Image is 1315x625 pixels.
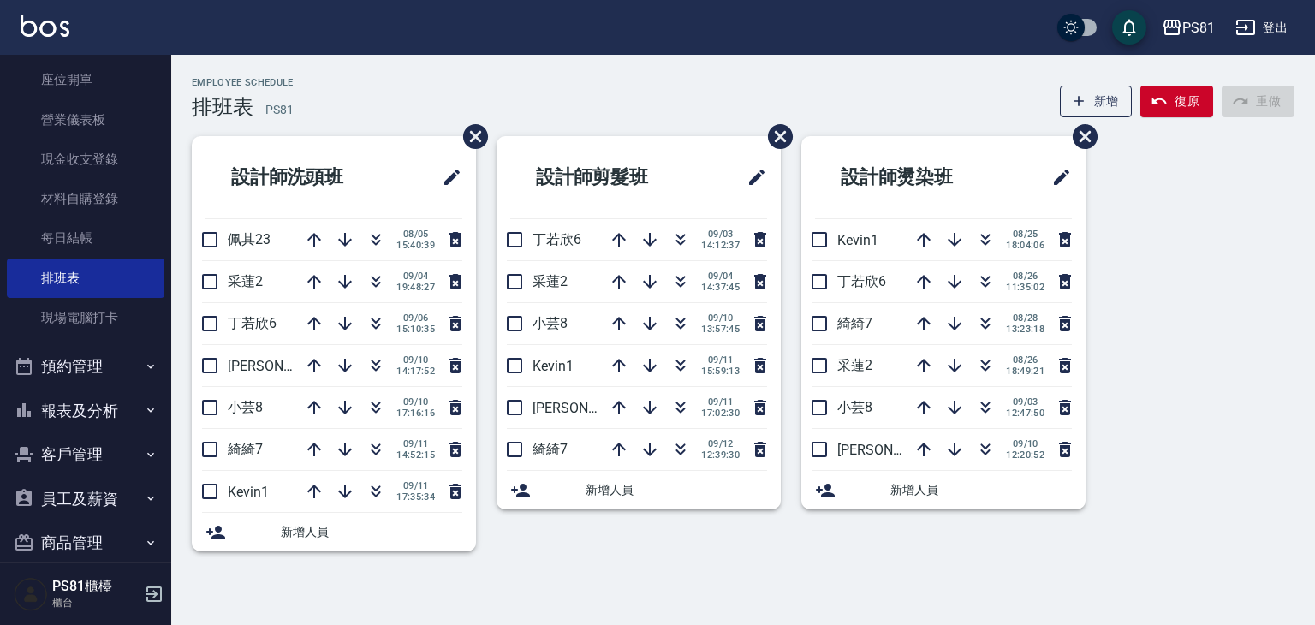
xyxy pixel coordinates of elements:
[396,491,435,503] span: 17:35:34
[1006,312,1044,324] span: 08/28
[837,399,872,415] span: 小芸8
[396,312,435,324] span: 09/06
[1182,17,1215,39] div: PS81
[1006,282,1044,293] span: 11:35:02
[396,449,435,461] span: 14:52:15
[7,179,164,218] a: 材料自購登錄
[7,389,164,433] button: 報表及分析
[396,271,435,282] span: 09/04
[837,273,886,289] span: 丁若欣6
[281,523,462,541] span: 新增人員
[228,315,277,331] span: 丁若欣6
[533,441,568,457] span: 綺綺7
[1006,438,1044,449] span: 09/10
[837,357,872,373] span: 采蓮2
[52,578,140,595] h5: PS81櫃檯
[396,480,435,491] span: 09/11
[701,449,740,461] span: 12:39:30
[396,282,435,293] span: 19:48:27
[533,315,568,331] span: 小芸8
[52,595,140,610] p: 櫃台
[396,396,435,408] span: 09/10
[1155,10,1222,45] button: PS81
[701,354,740,366] span: 09/11
[396,324,435,335] span: 15:10:35
[1140,86,1213,117] button: 復原
[837,315,872,331] span: 綺綺7
[7,218,164,258] a: 每日結帳
[533,358,574,374] span: Kevin1
[533,231,581,247] span: 丁若欣6
[396,366,435,377] span: 14:17:52
[736,157,767,198] span: 修改班表的標題
[253,101,294,119] h6: — PS81
[205,146,400,208] h2: 設計師洗頭班
[701,312,740,324] span: 09/10
[837,442,948,458] span: [PERSON_NAME]3
[510,146,705,208] h2: 設計師剪髮班
[1229,12,1294,44] button: 登出
[192,513,476,551] div: 新增人員
[21,15,69,37] img: Logo
[228,399,263,415] span: 小芸8
[1006,449,1044,461] span: 12:20:52
[7,521,164,565] button: 商品管理
[701,229,740,240] span: 09/03
[837,232,878,248] span: Kevin1
[228,231,271,247] span: 佩其23
[890,481,1072,499] span: 新增人員
[755,111,795,162] span: 刪除班表
[1006,396,1044,408] span: 09/03
[7,60,164,99] a: 座位開單
[701,324,740,335] span: 13:57:45
[1112,10,1146,45] button: save
[1006,408,1044,419] span: 12:47:50
[192,95,253,119] h3: 排班表
[1060,86,1133,117] button: 新增
[1060,111,1100,162] span: 刪除班表
[228,358,338,374] span: [PERSON_NAME]3
[1006,240,1044,251] span: 18:04:06
[14,577,48,611] img: Person
[701,240,740,251] span: 14:12:37
[396,354,435,366] span: 09/10
[192,77,294,88] h2: Employee Schedule
[815,146,1009,208] h2: 設計師燙染班
[1006,229,1044,240] span: 08/25
[1041,157,1072,198] span: 修改班表的標題
[701,396,740,408] span: 09/11
[1006,354,1044,366] span: 08/26
[228,273,263,289] span: 采蓮2
[228,441,263,457] span: 綺綺7
[7,140,164,179] a: 現金收支登錄
[801,471,1086,509] div: 新增人員
[1006,271,1044,282] span: 08/26
[7,259,164,298] a: 排班表
[1006,366,1044,377] span: 18:49:21
[396,240,435,251] span: 15:40:39
[701,408,740,419] span: 17:02:30
[701,366,740,377] span: 15:59:13
[7,344,164,389] button: 預約管理
[701,282,740,293] span: 14:37:45
[533,273,568,289] span: 采蓮2
[431,157,462,198] span: 修改班表的標題
[396,438,435,449] span: 09/11
[7,432,164,477] button: 客戶管理
[533,400,643,416] span: [PERSON_NAME]3
[1006,324,1044,335] span: 13:23:18
[450,111,491,162] span: 刪除班表
[701,438,740,449] span: 09/12
[7,477,164,521] button: 員工及薪資
[701,271,740,282] span: 09/04
[228,484,269,500] span: Kevin1
[396,408,435,419] span: 17:16:16
[586,481,767,499] span: 新增人員
[396,229,435,240] span: 08/05
[7,298,164,337] a: 現場電腦打卡
[7,100,164,140] a: 營業儀表板
[497,471,781,509] div: 新增人員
